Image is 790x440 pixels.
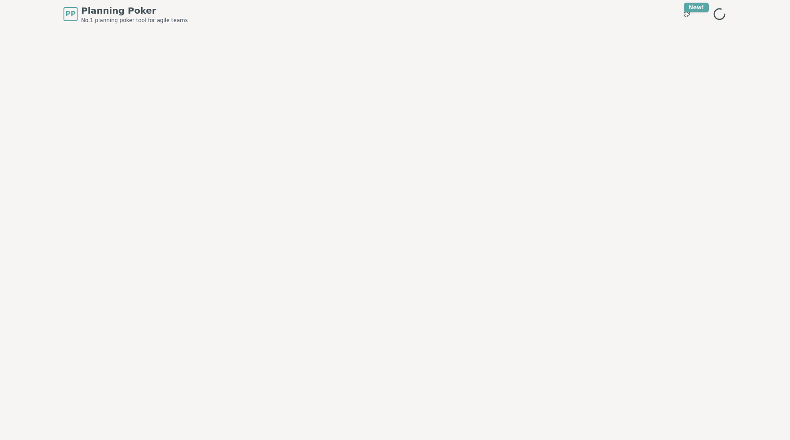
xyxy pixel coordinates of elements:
a: PPPlanning PokerNo.1 planning poker tool for agile teams [63,4,188,24]
div: New! [684,3,709,12]
button: New! [679,6,695,22]
span: Planning Poker [81,4,188,17]
span: PP [65,9,75,19]
span: No.1 planning poker tool for agile teams [81,17,188,24]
